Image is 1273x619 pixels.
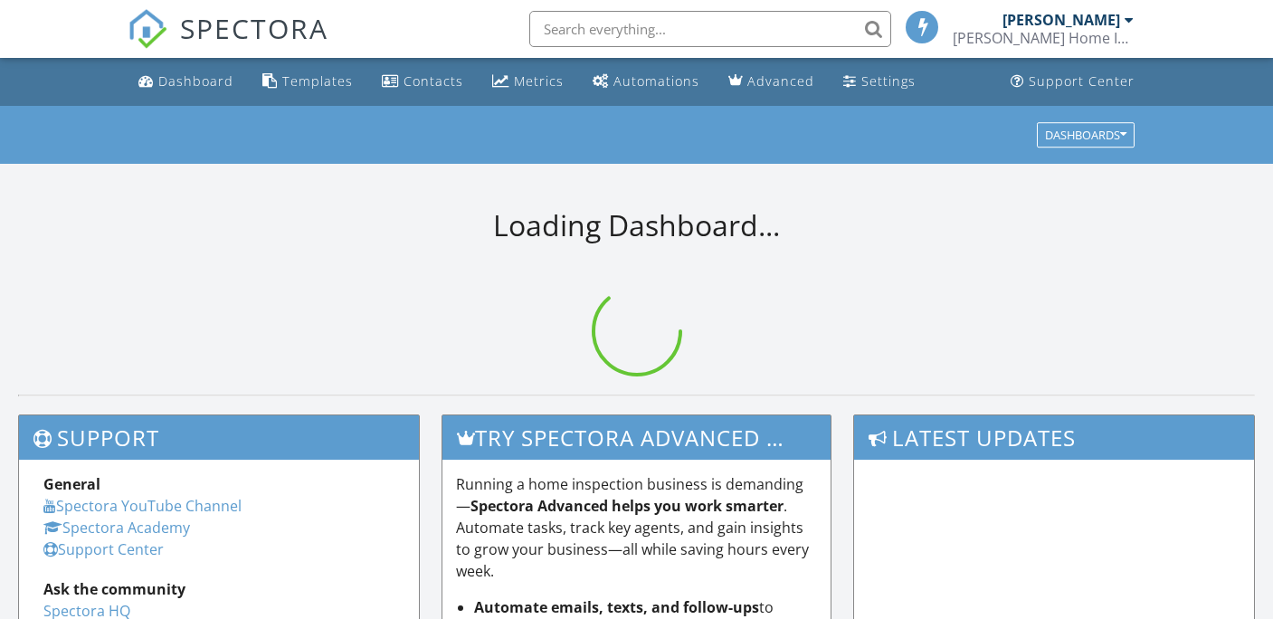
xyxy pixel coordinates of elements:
a: SPECTORA [128,24,328,62]
div: Dashboard [158,72,233,90]
a: Advanced [721,65,822,99]
div: Templates [282,72,353,90]
div: Ask the community [43,578,394,600]
a: Contacts [375,65,470,99]
a: Settings [836,65,923,99]
div: Settings [861,72,916,90]
a: Metrics [485,65,571,99]
div: Dashboards [1045,129,1126,141]
a: Spectora Academy [43,518,190,538]
div: Metrics [514,72,564,90]
div: Peter Barten Home Inspections [953,29,1134,47]
strong: Automate emails, texts, and follow-ups [474,597,759,617]
a: Dashboard [131,65,241,99]
a: Support Center [43,539,164,559]
a: Spectora YouTube Channel [43,496,242,516]
a: Automations (Basic) [585,65,707,99]
h3: Support [19,415,419,460]
h3: Try spectora advanced [DATE] [442,415,831,460]
strong: General [43,474,100,494]
button: Dashboards [1037,122,1135,148]
div: Contacts [404,72,463,90]
div: [PERSON_NAME] [1002,11,1120,29]
strong: Spectora Advanced helps you work smarter [470,496,784,516]
div: Advanced [747,72,814,90]
div: Support Center [1029,72,1135,90]
h3: Latest Updates [854,415,1254,460]
a: Templates [255,65,360,99]
input: Search everything... [529,11,891,47]
img: The Best Home Inspection Software - Spectora [128,9,167,49]
span: SPECTORA [180,9,328,47]
a: Support Center [1003,65,1142,99]
div: Automations [613,72,699,90]
p: Running a home inspection business is demanding— . Automate tasks, track key agents, and gain ins... [456,473,818,582]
